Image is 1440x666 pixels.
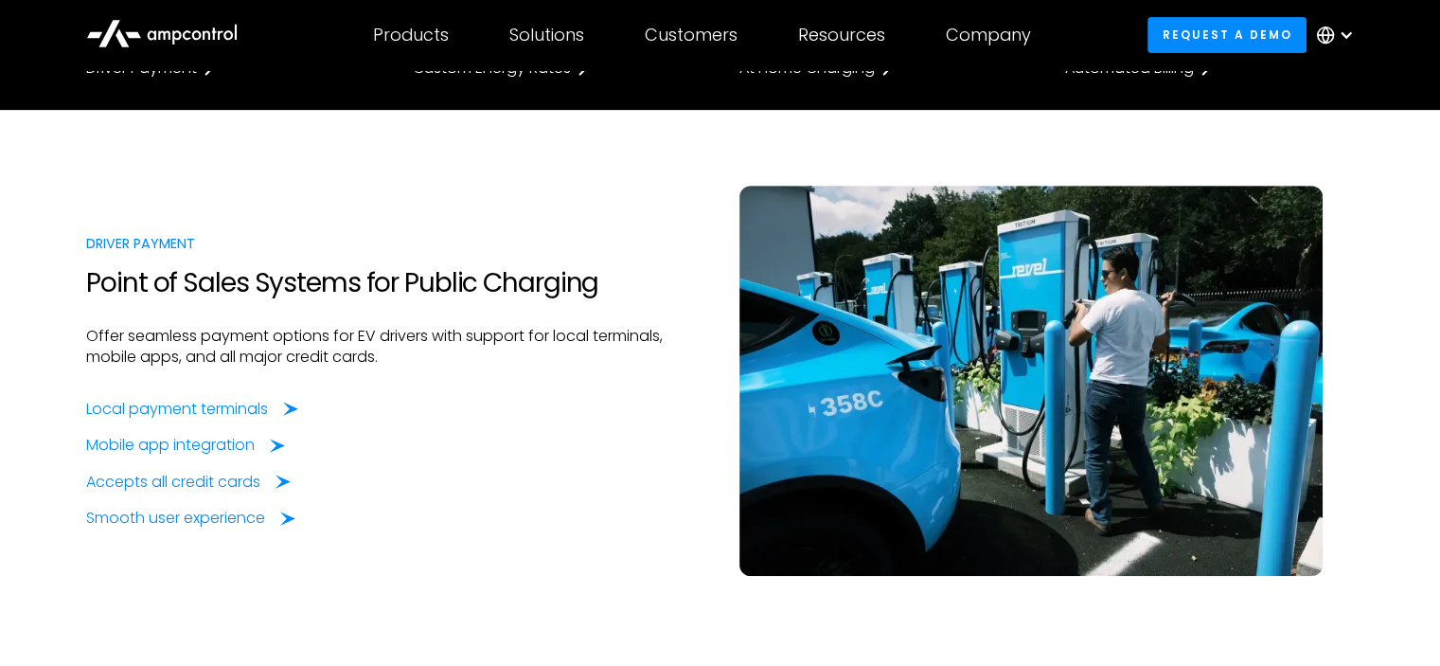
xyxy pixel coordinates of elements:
[86,399,268,420] div: Local payment terminals
[86,435,255,456] div: Mobile app integration
[86,508,265,529] div: Smooth user experience
[86,399,298,420] a: Local payment terminals
[509,25,584,45] div: Solutions
[798,25,885,45] div: Resources
[86,267,701,299] h2: Point of Sales Systems for Public Charging
[86,472,260,493] div: Accepts all credit cards
[86,472,291,493] a: Accepts all credit cards
[946,25,1031,45] div: Company
[86,508,295,529] a: Smooth user experience
[86,233,701,254] div: DRIVER PAYMENT
[1147,17,1307,52] a: Request a demo
[86,61,197,76] div: Driver Payment
[413,61,571,76] div: Custom Energy Rates
[86,326,701,369] p: Offer seamless payment options for EV drivers with support for local terminals, mobile apps, and ...
[86,435,285,456] a: Mobile app integration
[373,25,449,45] div: Products
[1065,61,1194,76] div: Automated Billing
[739,61,875,76] div: At Home Charging
[645,25,738,45] div: Customers
[739,57,1028,80] a: At Home Charging
[1065,57,1354,80] a: Automated Billing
